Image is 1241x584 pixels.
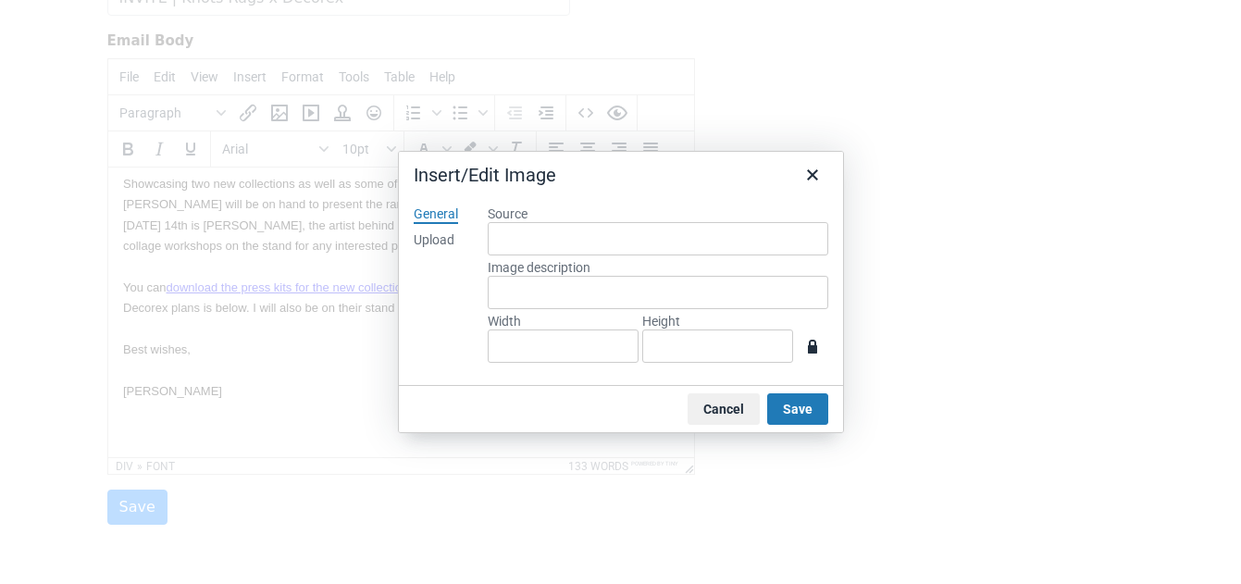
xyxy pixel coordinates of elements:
[414,231,454,250] div: Upload
[414,205,458,224] div: General
[797,330,828,362] button: Constrain proportions
[488,259,828,276] label: Image description
[414,163,556,187] div: Insert/Edit Image
[488,205,828,222] label: Source
[642,313,793,329] label: Height
[58,113,334,127] a: download the press kits for the new collections here
[767,393,828,425] button: Save
[688,393,760,425] button: Cancel
[15,113,546,189] font: You can and the invite with further details of their Decorex plans is below. I will also be on th...
[797,159,828,191] button: Close
[1148,495,1241,584] iframe: Chat Widget
[15,217,114,230] font: [PERSON_NAME]
[488,313,639,329] label: Width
